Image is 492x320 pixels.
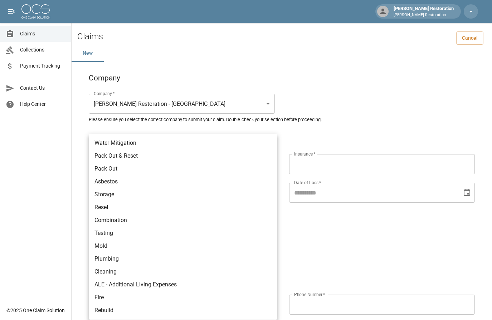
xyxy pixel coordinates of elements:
li: Testing [89,227,277,240]
li: Storage [89,188,277,201]
li: Water Mitigation [89,137,277,149]
li: ALE - Additional Living Expenses [89,278,277,291]
li: Pack Out & Reset [89,149,277,162]
li: Cleaning [89,265,277,278]
li: Fire [89,291,277,304]
li: Mold [89,240,277,252]
li: Pack Out [89,162,277,175]
li: Asbestos [89,175,277,188]
li: Rebuild [89,304,277,317]
li: Reset [89,201,277,214]
li: Combination [89,214,277,227]
li: Plumbing [89,252,277,265]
